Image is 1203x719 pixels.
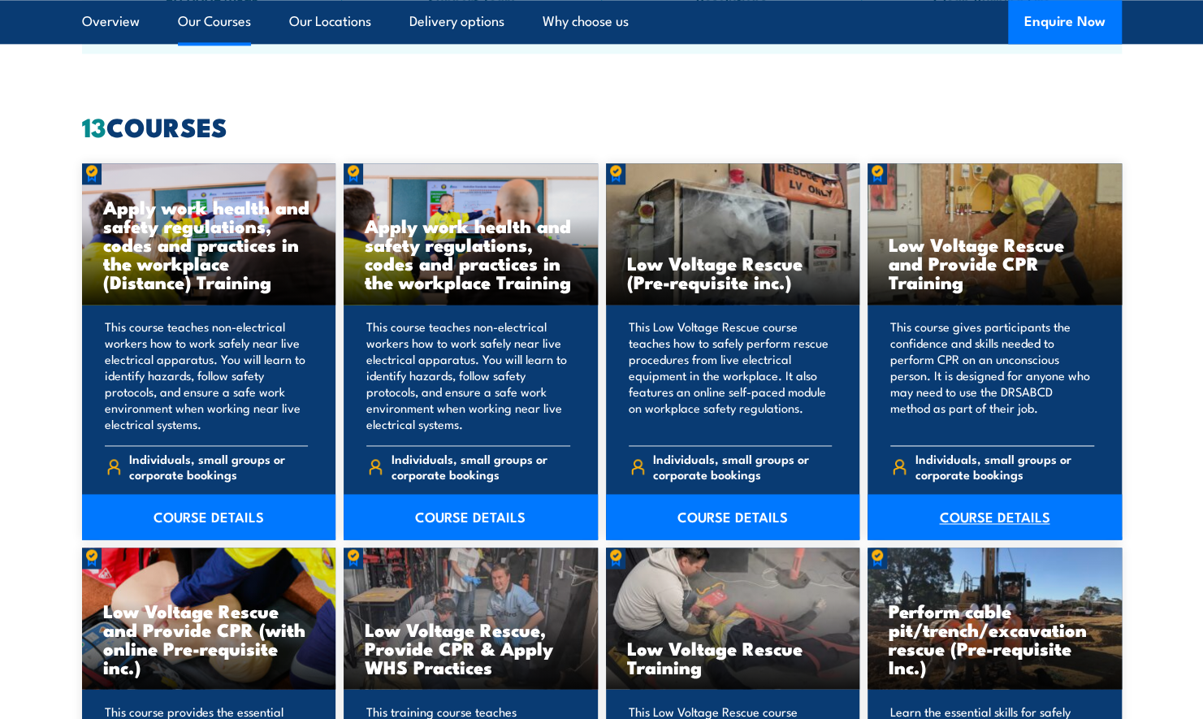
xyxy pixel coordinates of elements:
[606,494,860,539] a: COURSE DETAILS
[105,318,309,432] p: This course teaches non-electrical workers how to work safely near live electrical apparatus. You...
[868,494,1122,539] a: COURSE DETAILS
[365,216,577,291] h3: Apply work health and safety regulations, codes and practices in the workplace Training
[129,451,308,482] span: Individuals, small groups or corporate bookings
[890,318,1094,432] p: This course gives participants the confidence and skills needed to perform CPR on an unconscious ...
[627,638,839,675] h3: Low Voltage Rescue Training
[653,451,832,482] span: Individuals, small groups or corporate bookings
[889,235,1101,291] h3: Low Voltage Rescue and Provide CPR Training
[366,318,570,432] p: This course teaches non-electrical workers how to work safely near live electrical apparatus. You...
[344,494,598,539] a: COURSE DETAILS
[82,494,336,539] a: COURSE DETAILS
[629,318,833,432] p: This Low Voltage Rescue course teaches how to safely perform rescue procedures from live electric...
[82,106,106,146] strong: 13
[889,600,1101,675] h3: Perform cable pit/trench/excavation rescue (Pre-requisite Inc.)
[392,451,570,482] span: Individuals, small groups or corporate bookings
[103,600,315,675] h3: Low Voltage Rescue and Provide CPR (with online Pre-requisite inc.)
[103,197,315,291] h3: Apply work health and safety regulations, codes and practices in the workplace (Distance) Training
[627,253,839,291] h3: Low Voltage Rescue (Pre-requisite inc.)
[915,451,1094,482] span: Individuals, small groups or corporate bookings
[365,619,577,675] h3: Low Voltage Rescue, Provide CPR & Apply WHS Practices
[82,115,1122,137] h2: COURSES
